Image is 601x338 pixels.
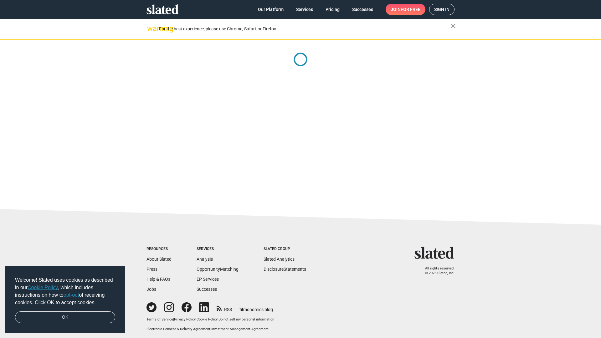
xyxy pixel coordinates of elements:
[239,307,247,312] span: film
[146,287,156,292] a: Jobs
[239,302,273,313] a: filmonomics blog
[419,266,455,275] p: All rights reserved. © 2025 Slated, Inc.
[197,287,217,292] a: Successes
[173,317,174,321] span: |
[197,267,239,272] a: OpportunityMatching
[146,267,157,272] a: Press
[211,327,269,331] a: Investment Management Agreement
[15,311,115,323] a: dismiss cookie message
[197,257,213,262] a: Analysis
[449,22,457,30] mat-icon: close
[28,285,58,290] a: Cookie Policy
[264,247,306,252] div: Slated Group
[174,317,196,321] a: Privacy Policy
[5,266,125,333] div: cookieconsent
[147,25,155,32] mat-icon: warning
[326,4,340,15] span: Pricing
[264,257,295,262] a: Slated Analytics
[197,317,218,321] a: Cookie Policy
[146,327,210,331] a: Electronic Consent & Delivery Agreement
[321,4,345,15] a: Pricing
[352,4,373,15] span: Successes
[197,247,239,252] div: Services
[291,4,318,15] a: Services
[258,4,284,15] span: Our Platform
[146,247,172,252] div: Resources
[386,4,425,15] a: Joinfor free
[253,4,289,15] a: Our Platform
[429,4,455,15] a: Sign in
[434,4,449,15] span: Sign in
[217,303,232,313] a: RSS
[210,327,211,331] span: |
[401,4,420,15] span: for free
[197,277,219,282] a: EP Services
[64,292,79,298] a: opt-out
[159,25,451,33] div: For the best experience, please use Chrome, Safari, or Firefox.
[146,317,173,321] a: Terms of Service
[347,4,378,15] a: Successes
[146,257,172,262] a: About Slated
[218,317,274,322] button: Do not sell my personal information
[15,276,115,306] span: Welcome! Slated uses cookies as described in our , which includes instructions on how to of recei...
[391,4,420,15] span: Join
[146,277,170,282] a: Help & FAQs
[218,317,218,321] span: |
[296,4,313,15] span: Services
[264,267,306,272] a: DisclosureStatements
